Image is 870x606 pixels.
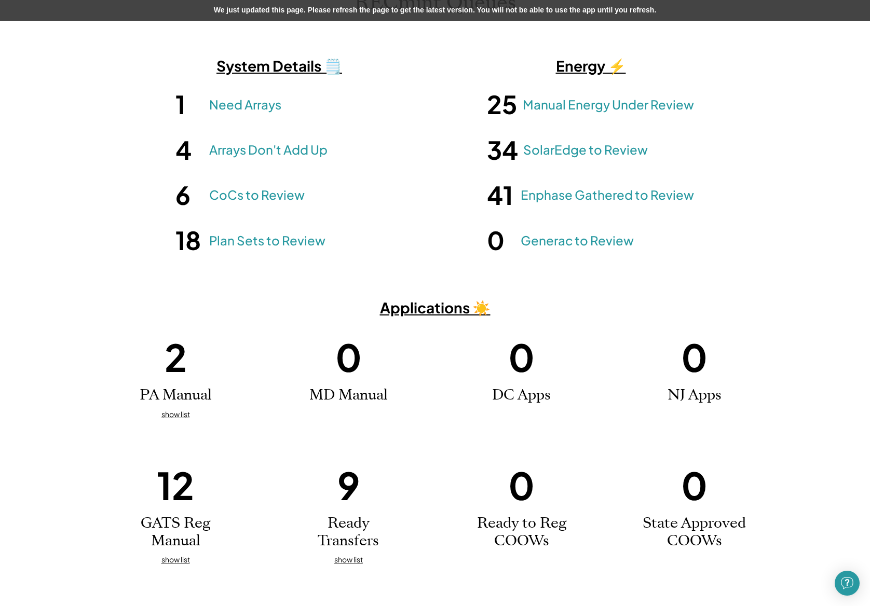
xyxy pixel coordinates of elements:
h1: 12 [157,461,194,509]
h2: NJ Apps [668,387,722,404]
a: Arrays Don't Add Up [209,141,328,159]
a: Enphase Gathered to Review [521,186,694,204]
h1: 9 [337,461,360,509]
a: Need Arrays [209,96,281,114]
h1: 1 [175,88,204,120]
h1: 0 [681,461,708,509]
h2: DC Apps [492,387,551,404]
h2: PA Manual [140,387,212,404]
h2: MD Manual [309,387,388,404]
h1: 25 [487,88,518,120]
h1: 0 [508,461,535,509]
h1: 18 [175,224,204,256]
h2: State Approved COOWs [643,515,746,550]
h1: 6 [175,179,204,211]
h2: GATS Reg Manual [124,515,227,550]
h2: Ready Transfers [296,515,400,550]
a: SolarEdge to Review [523,141,648,159]
a: Generac to Review [521,232,634,250]
h1: 0 [335,333,362,381]
h3: System Details 🗒️ [149,57,409,75]
h1: 34 [487,134,518,166]
div: Open Intercom Messenger [835,571,860,596]
a: CoCs to Review [209,186,305,204]
u: show list [334,555,363,564]
h3: Energy ⚡ [461,57,721,75]
a: Manual Energy Under Review [523,96,694,114]
h1: 0 [508,333,535,381]
h1: 4 [175,134,204,166]
a: Plan Sets to Review [209,232,325,250]
h1: 2 [165,333,187,381]
h2: Ready to Reg COOWs [470,515,574,550]
u: show list [161,409,190,419]
h1: 41 [487,179,515,211]
h1: 0 [487,224,515,256]
u: show list [161,555,190,564]
h1: 0 [681,333,708,381]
